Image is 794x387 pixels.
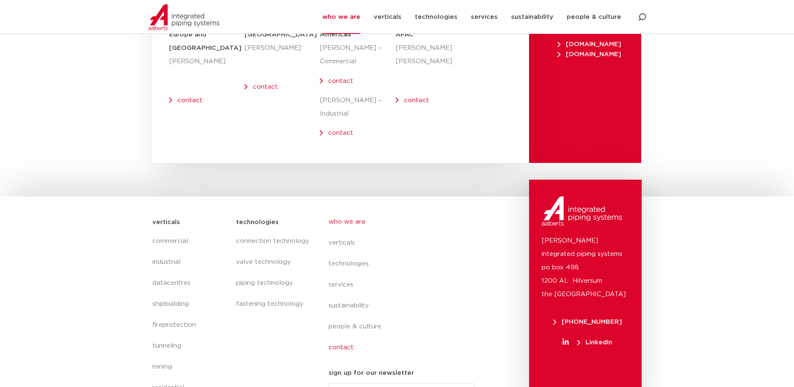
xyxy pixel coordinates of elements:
a: services [329,274,482,295]
a: contact [328,78,353,84]
a: [PHONE_NUMBER] [542,319,633,325]
h5: [GEOGRAPHIC_DATA] [244,28,320,41]
span: Americas [320,31,351,38]
p: [PERSON_NAME] – Commercial [320,41,395,68]
nav: Menu [236,231,311,315]
a: [DOMAIN_NAME] [554,41,624,47]
a: verticals [329,232,482,253]
a: LinkedIn [542,339,633,346]
a: fastening technology [236,294,311,315]
p: [PERSON_NAME] [PERSON_NAME] [396,41,441,68]
span: LinkedIn [577,339,612,346]
a: piping technology [236,273,311,294]
a: technologies [329,253,482,274]
h5: verticals [152,216,180,229]
p: [PERSON_NAME] integrated piping systems po box 498 1200 AL Hilversum the [GEOGRAPHIC_DATA] [542,234,629,301]
a: tunneling [152,335,228,356]
h5: technologies [236,216,279,229]
a: contact [253,84,278,90]
h5: APAC [396,28,441,41]
a: datacentres [152,273,228,294]
a: contact [329,337,482,358]
a: [DOMAIN_NAME] [554,51,624,57]
a: commercial [152,231,228,252]
a: sustainability [329,295,482,316]
a: who we are [329,212,482,232]
p: [PERSON_NAME] – Industrial [320,94,395,121]
p: [PERSON_NAME] [169,55,244,68]
p: [PERSON_NAME] [244,41,320,55]
nav: Menu [329,212,482,358]
a: fireprotection [152,315,228,335]
a: valve technology [236,252,311,273]
a: contact [404,97,429,103]
a: mining [152,356,228,377]
h5: sign up for our newsletter [329,366,414,380]
span: [PHONE_NUMBER] [553,319,622,325]
a: industrial [152,252,228,273]
a: contact [328,130,353,136]
span: [DOMAIN_NAME] [558,51,621,57]
a: people & culture [329,316,482,337]
a: connection technology [236,231,311,252]
a: shipbuilding [152,294,228,315]
span: [DOMAIN_NAME] [558,41,621,47]
a: contact [177,97,203,103]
